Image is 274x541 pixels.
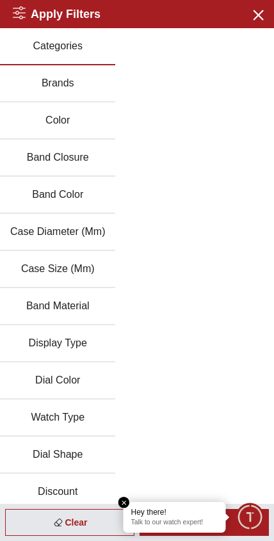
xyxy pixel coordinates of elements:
div: Clear [5,509,134,536]
p: Talk to our watch expert! [131,519,218,528]
em: Close tooltip [118,497,130,508]
div: Chat Widget [236,503,264,531]
h2: Apply Filters [13,5,101,23]
div: Hey there! [131,507,218,517]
